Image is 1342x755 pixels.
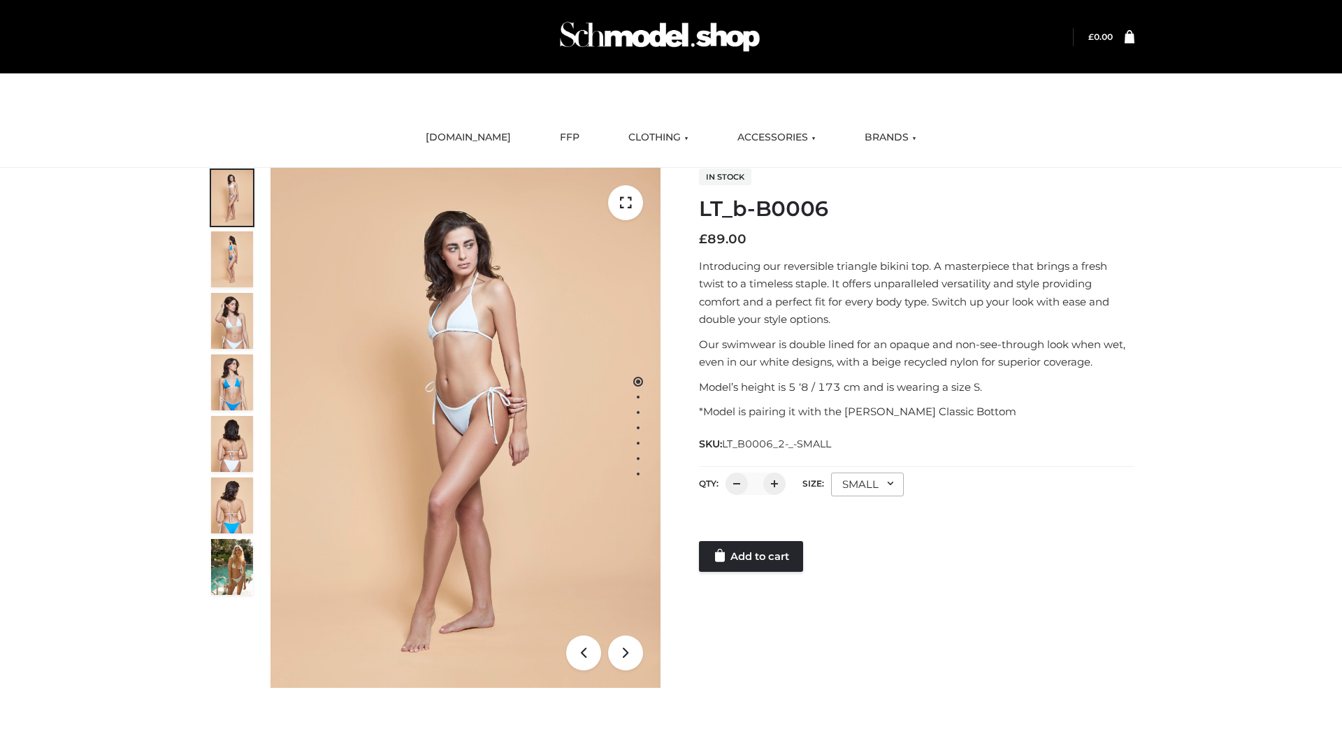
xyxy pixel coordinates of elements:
[1088,31,1113,42] bdi: 0.00
[699,231,746,247] bdi: 89.00
[211,231,253,287] img: ArielClassicBikiniTop_CloudNine_AzureSky_OW114ECO_2-scaled.jpg
[618,122,699,153] a: CLOTHING
[270,168,661,688] img: ArielClassicBikiniTop_CloudNine_AzureSky_OW114ECO_1
[211,416,253,472] img: ArielClassicBikiniTop_CloudNine_AzureSky_OW114ECO_7-scaled.jpg
[699,336,1134,371] p: Our swimwear is double lined for an opaque and non-see-through look when wet, even in our white d...
[699,436,832,452] span: SKU:
[211,354,253,410] img: ArielClassicBikiniTop_CloudNine_AzureSky_OW114ECO_4-scaled.jpg
[831,473,904,496] div: SMALL
[211,539,253,595] img: Arieltop_CloudNine_AzureSky2.jpg
[699,541,803,572] a: Add to cart
[699,196,1134,222] h1: LT_b-B0006
[699,168,751,185] span: In stock
[555,9,765,64] img: Schmodel Admin 964
[415,122,521,153] a: [DOMAIN_NAME]
[699,257,1134,329] p: Introducing our reversible triangle bikini top. A masterpiece that brings a fresh twist to a time...
[1088,31,1094,42] span: £
[802,478,824,489] label: Size:
[699,231,707,247] span: £
[211,170,253,226] img: ArielClassicBikiniTop_CloudNine_AzureSky_OW114ECO_1-scaled.jpg
[727,122,826,153] a: ACCESSORIES
[211,477,253,533] img: ArielClassicBikiniTop_CloudNine_AzureSky_OW114ECO_8-scaled.jpg
[211,293,253,349] img: ArielClassicBikiniTop_CloudNine_AzureSky_OW114ECO_3-scaled.jpg
[1088,31,1113,42] a: £0.00
[699,403,1134,421] p: *Model is pairing it with the [PERSON_NAME] Classic Bottom
[722,438,831,450] span: LT_B0006_2-_-SMALL
[854,122,927,153] a: BRANDS
[699,378,1134,396] p: Model’s height is 5 ‘8 / 173 cm and is wearing a size S.
[699,478,719,489] label: QTY:
[549,122,590,153] a: FFP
